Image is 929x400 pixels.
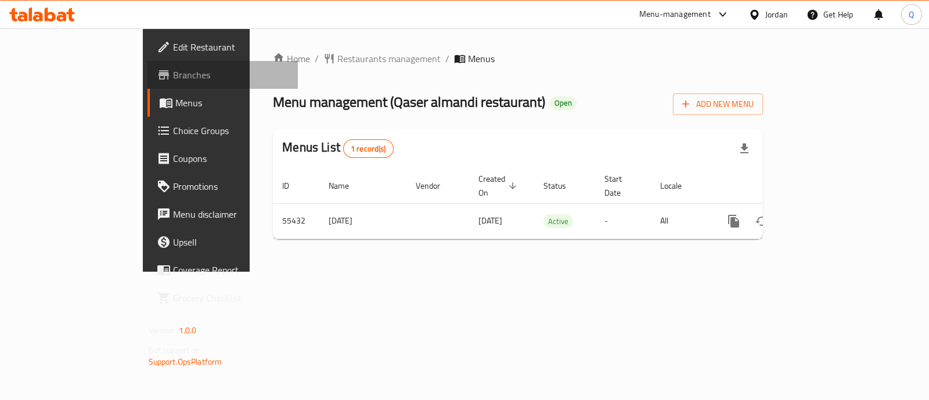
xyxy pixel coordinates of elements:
[147,117,298,145] a: Choice Groups
[282,179,304,193] span: ID
[173,263,289,277] span: Coverage Report
[147,284,298,312] a: Grocery Checklist
[315,52,319,66] li: /
[478,172,520,200] span: Created On
[179,323,197,338] span: 1.0.0
[329,179,364,193] span: Name
[173,291,289,305] span: Grocery Checklist
[149,323,177,338] span: Version:
[651,203,711,239] td: All
[147,172,298,200] a: Promotions
[323,52,441,66] a: Restaurants management
[173,207,289,221] span: Menu disclaimer
[282,139,393,158] h2: Menus List
[173,68,289,82] span: Branches
[173,124,289,138] span: Choice Groups
[416,179,455,193] span: Vendor
[909,8,914,21] span: Q
[147,89,298,117] a: Menus
[445,52,449,66] li: /
[604,172,637,200] span: Start Date
[149,343,202,358] span: Get support on:
[147,145,298,172] a: Coupons
[173,235,289,249] span: Upsell
[543,179,581,193] span: Status
[337,52,441,66] span: Restaurants management
[147,33,298,61] a: Edit Restaurant
[173,179,289,193] span: Promotions
[720,207,748,235] button: more
[273,52,763,66] nav: breadcrumb
[478,213,502,228] span: [DATE]
[550,98,577,108] span: Open
[147,200,298,228] a: Menu disclaimer
[147,256,298,284] a: Coverage Report
[147,61,298,89] a: Branches
[765,8,788,21] div: Jordan
[550,96,577,110] div: Open
[173,152,289,165] span: Coupons
[149,354,222,369] a: Support.OpsPlatform
[730,135,758,163] div: Export file
[175,96,289,110] span: Menus
[147,228,298,256] a: Upsell
[273,89,545,115] span: Menu management ( Qaser almandi restaurant )
[711,168,841,204] th: Actions
[173,40,289,54] span: Edit Restaurant
[319,203,406,239] td: [DATE]
[543,215,573,228] span: Active
[344,143,393,154] span: 1 record(s)
[468,52,495,66] span: Menus
[673,93,763,115] button: Add New Menu
[595,203,651,239] td: -
[748,207,776,235] button: Change Status
[682,97,754,111] span: Add New Menu
[543,214,573,228] div: Active
[639,8,711,21] div: Menu-management
[273,168,841,239] table: enhanced table
[343,139,394,158] div: Total records count
[660,179,697,193] span: Locale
